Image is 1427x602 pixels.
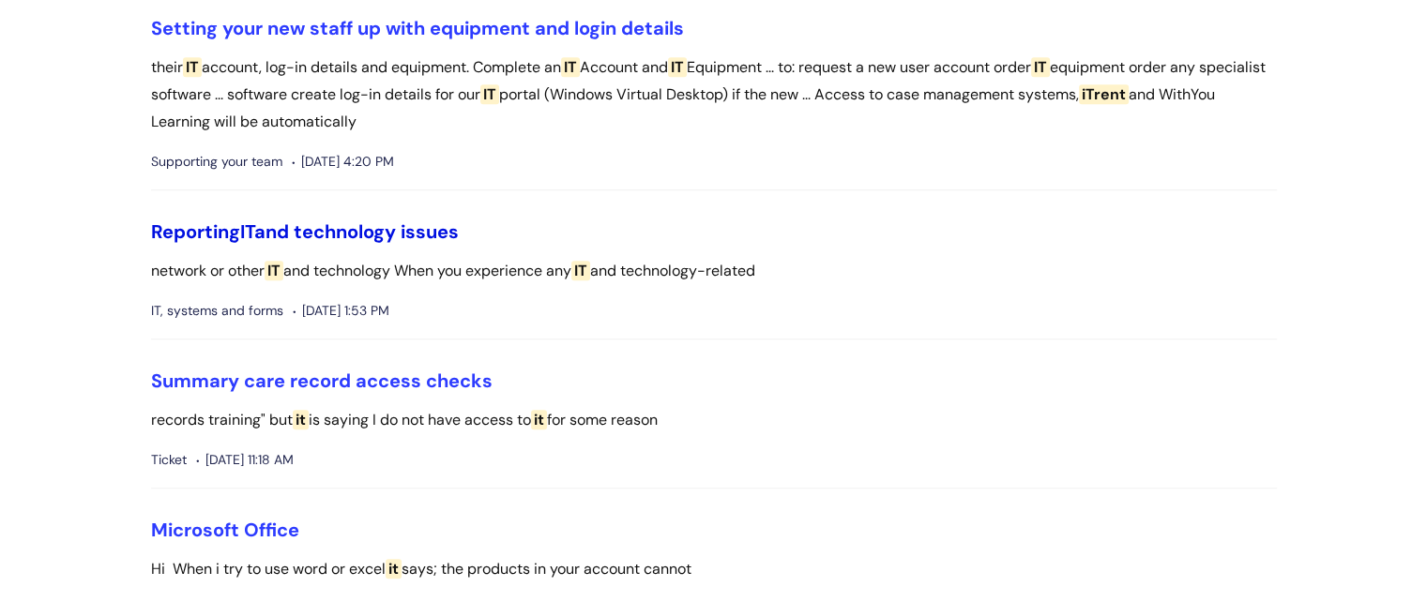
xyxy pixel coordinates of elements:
span: it [531,410,547,429]
span: it [293,410,309,429]
span: IT [265,261,283,280]
span: Ticket [151,448,187,472]
span: IT [571,261,590,280]
p: their account, log-in details and equipment. Complete an Account and Equipment ... to: request a ... [151,54,1277,135]
span: IT, systems and forms [151,299,283,323]
span: [DATE] 4:20 PM [292,150,394,173]
span: IT [561,57,580,77]
span: IT [1031,57,1050,77]
span: IT [668,57,687,77]
span: IT [480,84,499,104]
p: Hi When i try to use word or excel says; the products in your account cannot [151,556,1277,583]
a: Microsoft Office [151,518,299,542]
span: Supporting your team [151,150,282,173]
span: IT [240,219,254,244]
span: [DATE] 1:53 PM [293,299,389,323]
span: [DATE] 11:18 AM [196,448,294,472]
p: network or other and technology When you experience any and technology-related [151,258,1277,285]
p: records training" but is saying I do not have access to for some reason [151,407,1277,434]
a: Summary care record access checks [151,369,493,393]
a: ReportingITand technology issues [151,219,459,244]
span: it [386,559,402,579]
span: iTrent [1079,84,1129,104]
a: Setting your new staff up with equipment and login details [151,16,684,40]
span: IT [183,57,202,77]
